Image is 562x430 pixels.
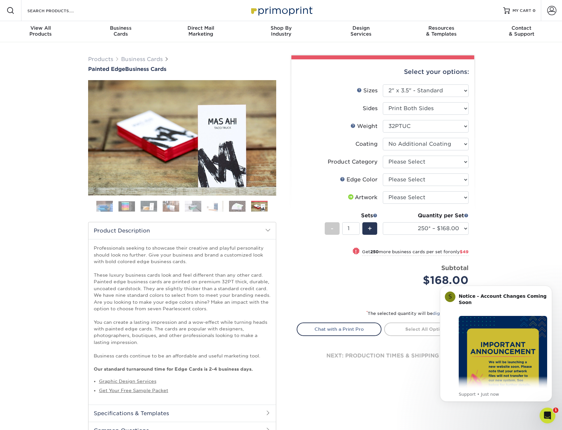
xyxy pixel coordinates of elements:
a: Business Cards [121,56,163,62]
iframe: Intercom live chat [540,408,555,423]
iframe: Intercom notifications message [430,276,562,412]
strong: 250 [370,249,379,254]
span: ! [355,248,357,255]
span: $49 [460,249,469,254]
a: Graphic Design Services [99,379,156,384]
img: Business Cards 05 [185,200,201,212]
span: 1 [553,408,558,413]
a: BusinessCards [81,21,161,42]
div: Weight [350,122,378,130]
h2: Specifications & Templates [88,405,276,422]
small: The selected quantity will be [366,311,469,316]
span: Business [81,25,161,31]
a: Resources& Templates [401,21,481,42]
span: only [450,249,469,254]
div: Sizes [357,87,378,95]
span: Painted Edge [88,66,125,72]
img: Business Cards 07 [229,200,246,212]
a: DesignServices [321,21,401,42]
h1: Business Cards [88,66,276,72]
div: Artwork [347,194,378,201]
div: Quantity per Set [383,212,469,220]
span: Direct Mail [161,25,241,31]
img: Business Cards 03 [141,200,157,212]
span: + [368,224,372,233]
a: Direct MailMarketing [161,21,241,42]
div: Products [1,25,81,37]
div: & Templates [401,25,481,37]
div: Sets [325,212,378,220]
a: View AllProducts [1,21,81,42]
div: Industry [241,25,321,37]
div: $168.00 [388,272,469,288]
a: Select All Options [384,322,469,336]
h2: Product Description [88,222,276,239]
img: Business Cards 08 [251,201,268,213]
iframe: Google Customer Reviews [2,410,56,428]
span: View All [1,25,81,31]
input: SEARCH PRODUCTS..... [27,7,91,15]
div: Services [321,25,401,37]
span: MY CART [512,8,531,14]
div: Edge Color [340,176,378,184]
span: Shop By [241,25,321,31]
div: Marketing [161,25,241,37]
img: Business Cards 06 [207,200,223,212]
a: Contact& Support [481,21,562,42]
span: Design [321,25,401,31]
img: Business Cards 04 [163,200,179,212]
img: Business Cards 02 [118,201,135,211]
div: Sides [363,105,378,112]
a: Products [88,56,113,62]
div: & Support [481,25,562,37]
a: Shop ByIndustry [241,21,321,42]
a: Get Your Free Sample Packet [99,388,168,393]
span: Contact [481,25,562,31]
img: Business Cards 01 [96,198,113,215]
strong: Our standard turnaround time for Edge Cards is 2-4 business days. [94,366,253,372]
a: Chat with a Print Pro [297,322,381,336]
strong: Subtotal [441,264,469,271]
div: next: production times & shipping [297,336,469,376]
span: 0 [533,8,536,13]
small: Get more business cards per set for [362,249,469,256]
div: Product Category [328,158,378,166]
img: Primoprint [248,3,314,17]
img: Painted Edge 08 [88,73,276,203]
div: Coating [355,140,378,148]
div: Select your options: [297,59,469,84]
div: Cards [81,25,161,37]
a: Painted EdgeBusiness Cards [88,66,276,72]
p: Professionals seeking to showcase their creative and playful personality should look no further. ... [94,245,271,372]
span: - [331,224,334,233]
span: Resources [401,25,481,31]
